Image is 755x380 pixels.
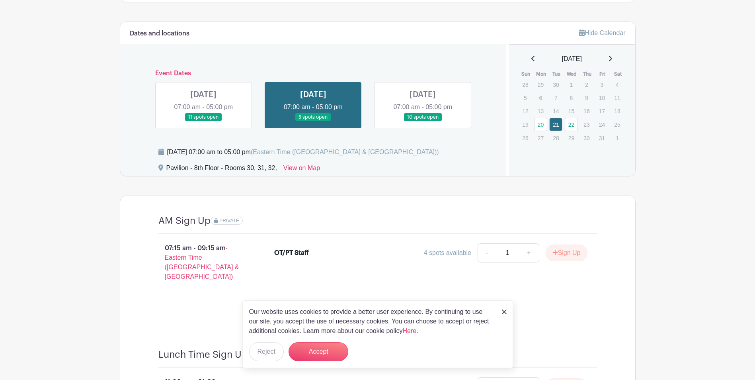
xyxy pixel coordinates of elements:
th: Fri [595,70,611,78]
p: 19 [519,118,532,131]
button: Reject [249,342,284,361]
p: 9 [580,92,593,104]
div: Pavilion - 8th Floor - Rooms 30, 31, 32, [166,163,277,176]
h6: Dates and locations [130,30,189,37]
p: Our website uses cookies to provide a better user experience. By continuing to use our site, you ... [249,307,494,336]
p: 30 [580,132,593,144]
span: [DATE] [562,54,582,64]
div: 4 spots available [424,248,471,258]
a: Here [403,327,417,334]
a: - [478,243,496,262]
p: 2 [580,78,593,91]
th: Wed [564,70,580,78]
h4: Lunch Time Sign Up [158,349,248,360]
th: Mon [534,70,549,78]
p: 13 [534,105,547,117]
span: (Eastern Time ([GEOGRAPHIC_DATA] & [GEOGRAPHIC_DATA])) [251,149,439,155]
th: Sun [518,70,534,78]
a: + [519,243,539,262]
p: 12 [519,105,532,117]
th: Thu [579,70,595,78]
div: [DATE] 07:00 am to 05:00 pm [167,147,439,157]
p: 14 [549,105,562,117]
button: Accept [289,342,348,361]
h4: AM Sign Up [158,215,211,227]
p: 7 [549,92,562,104]
p: 4 [611,78,624,91]
th: Tue [549,70,564,78]
div: OT/PT Staff [274,248,309,258]
p: 28 [549,132,562,144]
a: 22 [565,118,578,131]
p: 29 [534,78,547,91]
p: 23 [580,118,593,131]
span: - Eastern Time ([GEOGRAPHIC_DATA] & [GEOGRAPHIC_DATA]) [165,245,239,280]
a: View on Map [283,163,320,176]
h6: Event Dates [149,70,478,77]
p: 16 [580,105,593,117]
p: 07:15 am - 09:15 am [146,240,262,285]
p: 29 [565,132,578,144]
span: PRIVATE [219,218,239,223]
p: 26 [519,132,532,144]
button: Sign Up [546,245,587,261]
img: close_button-5f87c8562297e5c2d7936805f587ecaba9071eb48480494691a3f1689db116b3.svg [502,309,507,314]
a: 21 [549,118,562,131]
p: 6 [534,92,547,104]
p: 24 [595,118,609,131]
a: Hide Calendar [579,29,625,36]
p: 1 [611,132,624,144]
p: 17 [595,105,609,117]
p: 28 [519,78,532,91]
p: 8 [565,92,578,104]
p: 3 [595,78,609,91]
p: 30 [549,78,562,91]
p: 31 [595,132,609,144]
p: 15 [565,105,578,117]
th: Sat [610,70,626,78]
p: 5 [519,92,532,104]
p: 11 [611,92,624,104]
p: 1 [565,78,578,91]
a: 20 [534,118,547,131]
p: 10 [595,92,609,104]
p: 27 [534,132,547,144]
p: 25 [611,118,624,131]
p: 18 [611,105,624,117]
